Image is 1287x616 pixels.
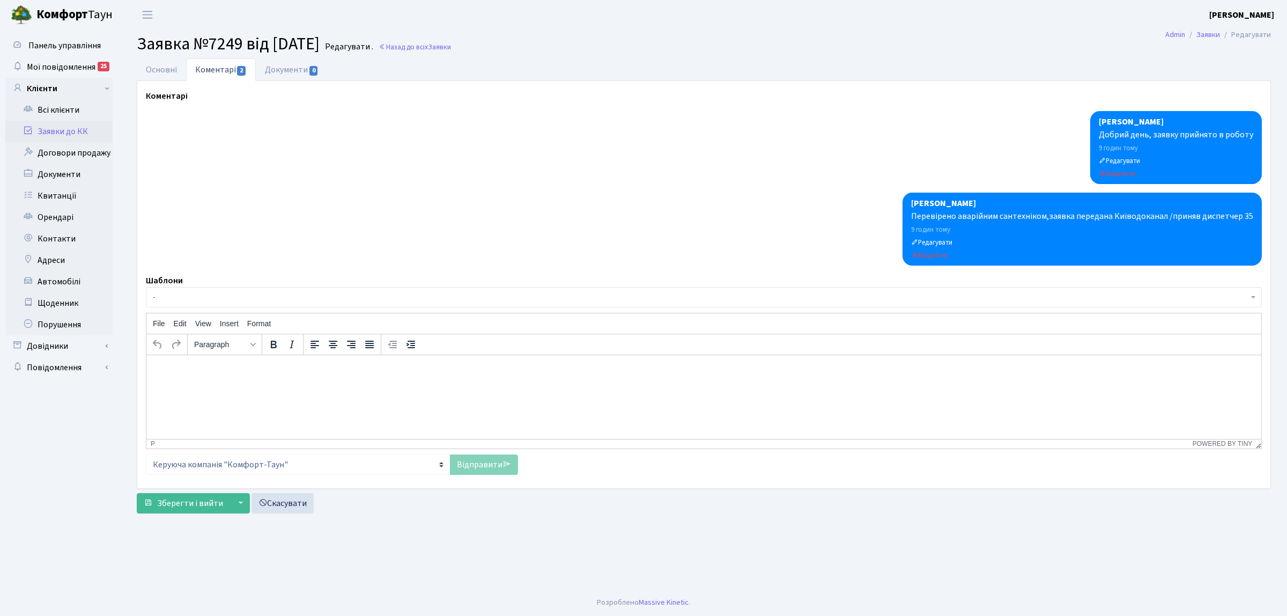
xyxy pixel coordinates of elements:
[157,497,223,509] span: Зберегти і вийти
[186,58,256,81] a: Коментарі
[5,314,113,335] a: Порушення
[146,274,183,287] label: Шаблони
[11,4,32,26] img: logo.png
[137,493,230,514] button: Зберегти і вийти
[252,493,314,514] a: Скасувати
[1196,29,1220,40] a: Заявки
[1099,155,1140,166] a: Редагувати
[324,335,342,354] button: Align center
[146,90,188,102] label: Коментарі
[360,335,379,354] button: Justify
[1149,24,1287,46] nav: breadcrumb
[153,292,1248,303] span: -
[5,35,113,56] a: Панель управління
[911,249,948,261] a: Видалити
[5,292,113,314] a: Щоденник
[5,164,113,185] a: Документи
[911,238,952,247] small: Редагувати
[194,340,247,349] span: Paragraph
[911,236,952,248] a: Редагувати
[5,121,113,142] a: Заявки до КК
[323,42,373,52] small: Редагувати .
[911,225,950,234] small: 9 годин тому
[1193,440,1253,448] a: Powered by Tiny
[1099,167,1135,179] a: Видалити
[237,66,246,76] span: 2
[36,6,113,24] span: Таун
[27,61,95,73] span: Мої повідомлення
[146,287,1262,307] span: -
[5,271,113,292] a: Автомобілі
[5,207,113,228] a: Орендарі
[5,99,113,121] a: Всі клієнти
[28,40,101,52] span: Панель управління
[195,319,211,328] span: View
[5,335,113,357] a: Довідники
[381,334,422,355] div: indentation
[1165,29,1185,40] a: Admin
[5,185,113,207] a: Квитанції
[188,334,262,355] div: styles
[1099,156,1140,166] small: Редагувати
[137,32,320,56] span: Заявка №7249 від [DATE]
[911,197,1253,210] div: [PERSON_NAME]
[146,334,188,355] div: history
[134,6,161,24] button: Переключити навігацію
[149,335,167,354] button: Undo
[1099,115,1253,128] div: [PERSON_NAME]
[264,335,283,354] button: Bold
[1099,128,1253,141] div: Добрий день, заявку прийнято в роботу
[247,319,271,328] span: Format
[137,58,186,81] a: Основні
[153,319,165,328] span: File
[220,319,239,328] span: Insert
[190,335,260,354] button: Formats
[911,210,1253,223] div: Перевірено аварійним сантехніком,заявка передана Київодоканал /приняв диспетчер 35
[256,58,328,81] a: Документи
[1252,439,1261,449] div: Resize
[1099,169,1135,179] small: Видалити
[309,66,318,76] span: 0
[304,334,381,355] div: alignment
[402,335,420,354] button: Increase indent
[1220,29,1271,41] li: Редагувати
[262,334,304,355] div: formatting
[151,440,155,448] div: p
[98,62,109,71] div: 25
[5,56,113,78] a: Мої повідомлення25
[5,357,113,378] a: Повідомлення
[379,42,451,52] a: Назад до всіхЗаявки
[167,335,185,354] button: Redo
[428,42,451,52] span: Заявки
[342,335,360,354] button: Align right
[1099,143,1138,153] small: 9 годин тому
[5,142,113,164] a: Договори продажу
[597,597,690,608] div: Розроблено .
[1209,9,1274,21] a: [PERSON_NAME]
[639,597,689,608] a: Massive Kinetic
[306,335,324,354] button: Align left
[283,335,301,354] button: Italic
[5,250,113,271] a: Адреси
[5,228,113,250] a: Контакти
[174,319,187,328] span: Edit
[383,335,402,354] button: Decrease indent
[5,78,113,99] a: Клієнти
[36,6,88,23] b: Комфорт
[911,251,948,260] small: Видалити
[146,355,1261,439] iframe: Rich Text Area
